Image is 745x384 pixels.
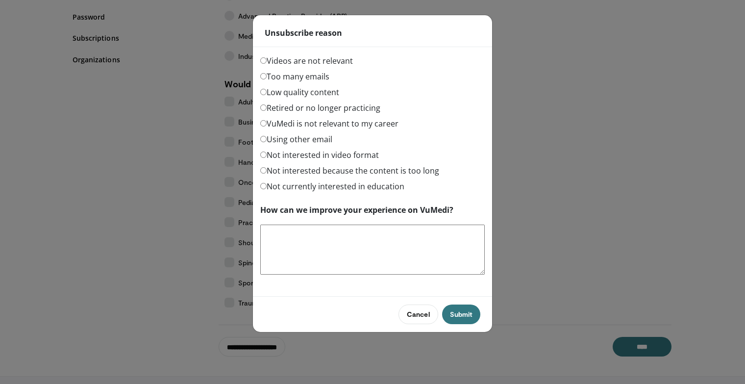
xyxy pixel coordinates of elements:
[260,167,267,174] input: Not interested because the content is too long
[260,149,379,161] label: Not interested in video format
[260,71,329,82] label: Too many emails
[442,305,480,324] button: Submit
[260,57,267,64] input: Videos are not relevant
[260,102,380,114] label: Retired or no longer practicing
[260,133,332,145] label: Using other email
[260,86,339,98] label: Low quality content
[260,136,267,142] input: Using other email
[260,165,439,177] label: Not interested because the content is too long
[260,183,267,189] input: Not currently interested in education
[260,180,404,192] label: Not currently interested in education
[398,305,438,324] button: Cancel
[260,204,453,216] label: How can we improve your experience on VuMedi?
[260,55,353,67] label: Videos are not relevant
[265,27,342,39] strong: Unsubscribe reason
[260,152,267,158] input: Not interested in video format
[260,73,267,79] input: Too many emails
[260,118,398,129] label: VuMedi is not relevant to my career
[260,89,267,95] input: Low quality content
[260,104,267,111] input: Retired or no longer practicing
[260,120,267,127] input: VuMedi is not relevant to my career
